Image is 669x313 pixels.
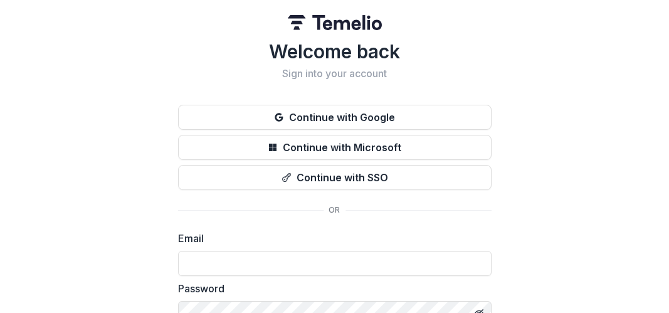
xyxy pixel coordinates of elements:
h2: Sign into your account [178,68,492,80]
button: Continue with Microsoft [178,135,492,160]
button: Continue with Google [178,105,492,130]
label: Email [178,231,484,246]
label: Password [178,281,484,296]
button: Continue with SSO [178,165,492,190]
img: Temelio [288,15,382,30]
h1: Welcome back [178,40,492,63]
